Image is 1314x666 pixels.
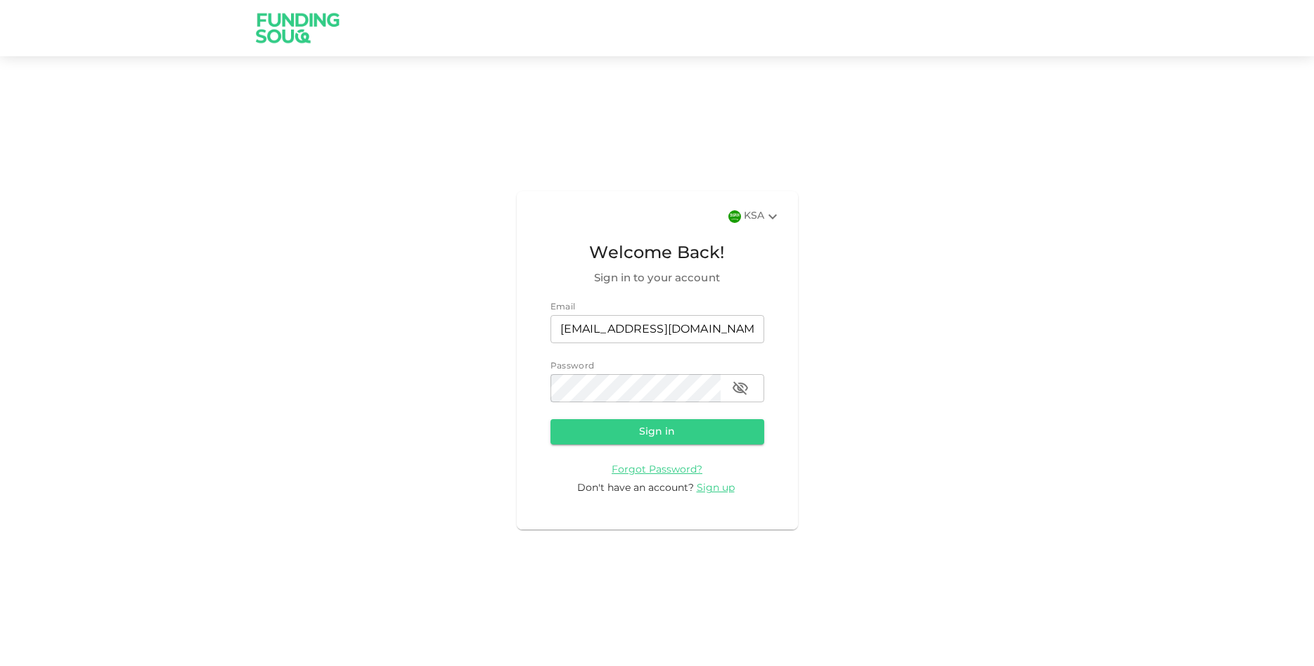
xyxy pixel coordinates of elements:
[612,465,702,475] span: Forgot Password?
[550,374,721,402] input: password
[744,208,781,225] div: KSA
[728,210,741,223] img: flag-sa.b9a346574cdc8950dd34b50780441f57.svg
[697,483,735,493] span: Sign up
[550,241,764,267] span: Welcome Back!
[550,315,764,343] input: email
[612,464,702,475] a: Forgot Password?
[550,362,595,371] span: Password
[577,483,694,493] span: Don't have an account?
[550,419,764,444] button: Sign in
[550,303,576,312] span: Email
[550,270,764,287] span: Sign in to your account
